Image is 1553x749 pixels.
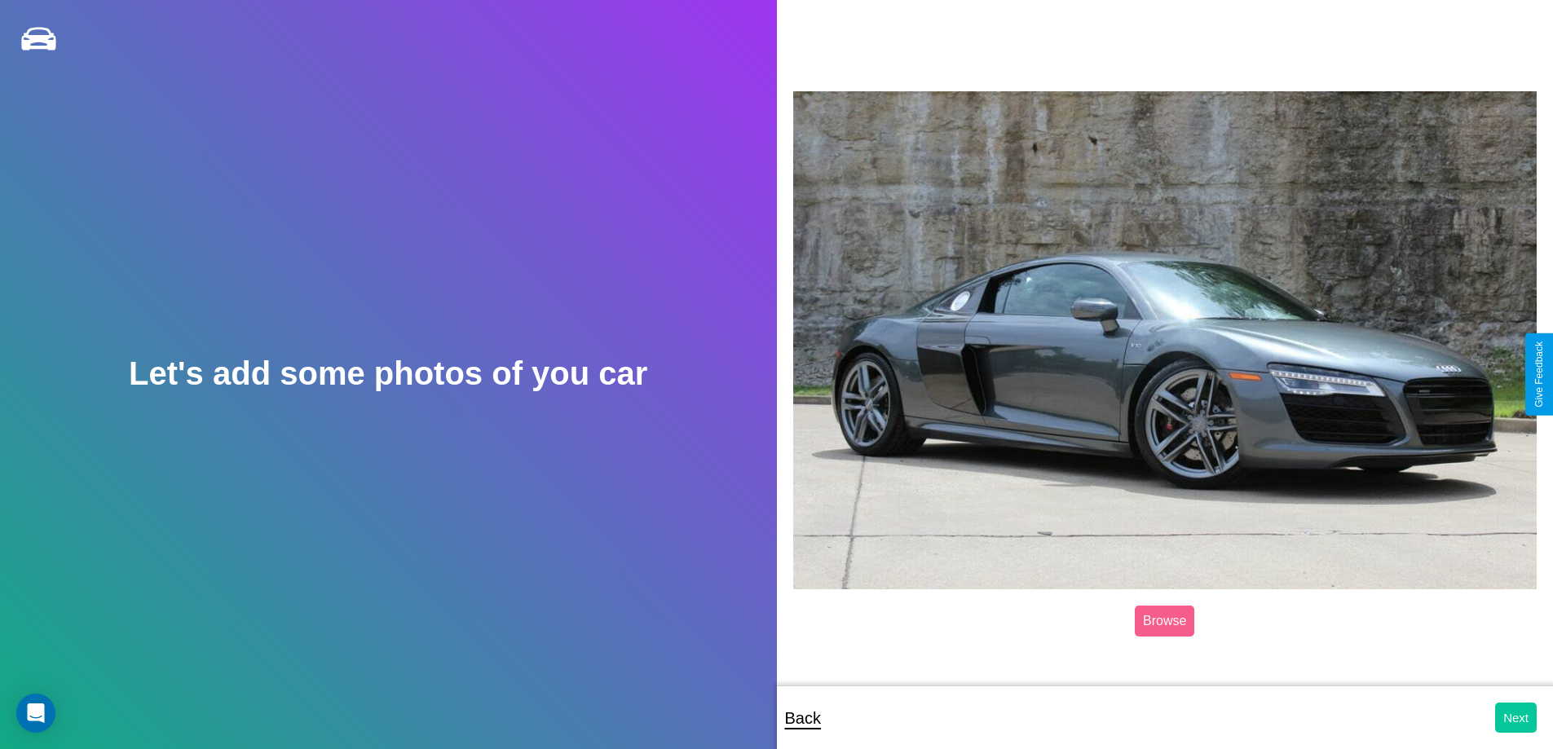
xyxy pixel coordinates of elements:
button: Next [1495,703,1537,733]
img: posted [793,91,1538,590]
h2: Let's add some photos of you car [129,355,647,392]
p: Back [785,703,821,733]
div: Give Feedback [1533,341,1545,408]
label: Browse [1135,606,1194,637]
div: Open Intercom Messenger [16,694,55,733]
